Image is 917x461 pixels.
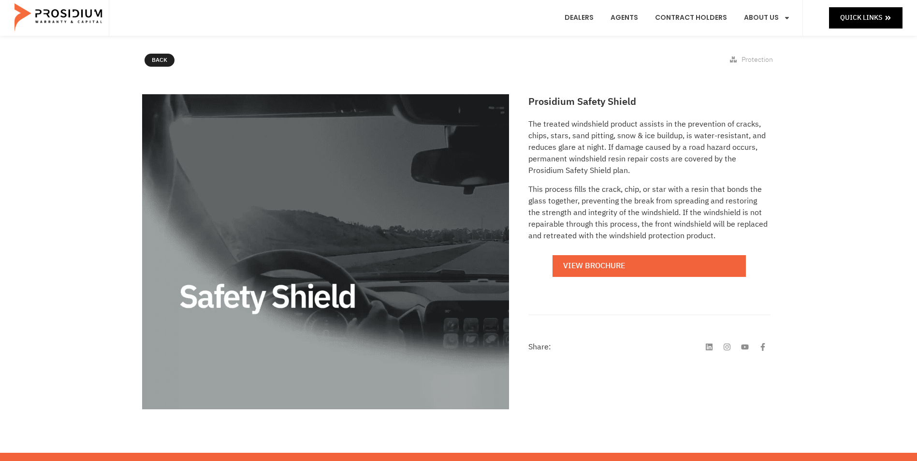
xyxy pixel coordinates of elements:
[742,55,773,65] span: Protection
[840,12,882,24] span: Quick Links
[152,55,167,66] span: Back
[528,343,551,351] h4: Share:
[553,255,746,277] a: View Brochure
[829,7,902,28] a: Quick Links
[145,54,175,67] a: Back
[528,94,770,109] h2: Prosidium Safety Shield
[528,184,770,242] p: This process fills the crack, chip, or star with a resin that bonds the glass together, preventin...
[528,118,770,176] p: The treated windshield product assists in the prevention of cracks, chips, stars, sand pitting, s...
